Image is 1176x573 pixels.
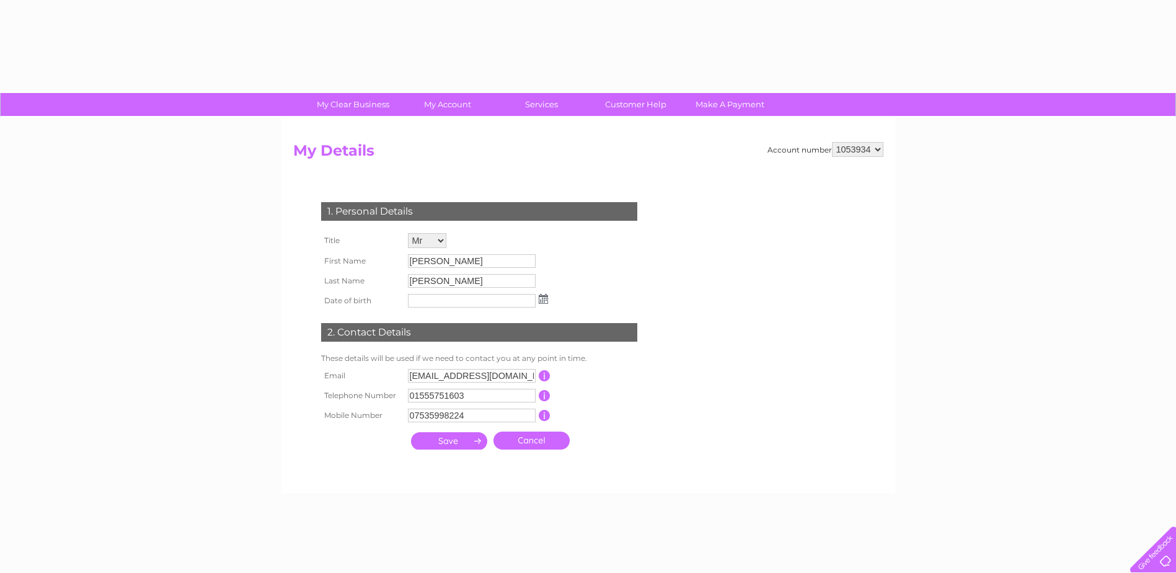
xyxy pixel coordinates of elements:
a: Make A Payment [679,93,781,116]
h2: My Details [293,142,883,166]
th: Telephone Number [318,386,405,406]
a: My Account [396,93,498,116]
div: Account number [767,142,883,157]
a: My Clear Business [302,93,404,116]
th: Title [318,230,405,251]
td: These details will be used if we need to contact you at any point in time. [318,351,640,366]
th: Email [318,366,405,386]
img: ... [539,294,548,304]
a: Customer Help [585,93,687,116]
input: Information [539,370,550,381]
input: Information [539,410,550,421]
th: First Name [318,251,405,271]
th: Mobile Number [318,406,405,425]
a: Services [490,93,593,116]
input: Information [539,390,550,401]
input: Submit [411,432,487,450]
th: Date of birth [318,291,405,311]
th: Last Name [318,271,405,291]
div: 1. Personal Details [321,202,637,221]
div: 2. Contact Details [321,323,637,342]
a: Cancel [493,432,570,450]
